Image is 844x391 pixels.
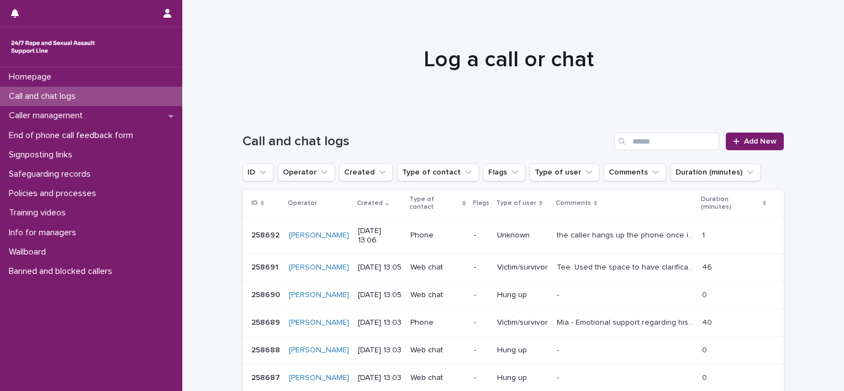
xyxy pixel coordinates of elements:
[410,318,465,327] p: Phone
[614,133,719,150] input: Search
[474,346,488,355] p: -
[251,261,281,272] p: 258691
[4,228,85,238] p: Info for managers
[474,373,488,383] p: -
[278,163,335,181] button: Operator
[289,290,349,300] a: [PERSON_NAME]
[358,318,402,327] p: [DATE] 13:03
[251,344,282,355] p: 258688
[9,36,97,58] img: rhQMoQhaT3yELyF149Cw
[409,193,460,214] p: Type of contact
[474,231,488,240] p: -
[358,346,402,355] p: [DATE] 13:03
[530,163,599,181] button: Type of user
[726,133,784,150] a: Add New
[557,288,561,300] p: -
[410,263,465,272] p: Web chat
[497,346,548,355] p: Hung up
[4,208,75,218] p: Training videos
[251,371,282,383] p: 258687
[483,163,525,181] button: Flags
[289,263,349,272] a: [PERSON_NAME]
[251,197,258,209] p: ID
[242,134,610,150] h1: Call and chat logs
[357,197,383,209] p: Created
[497,373,548,383] p: Hung up
[410,231,465,240] p: Phone
[251,288,282,300] p: 258690
[358,290,402,300] p: [DATE] 13:05
[702,229,707,240] p: 1
[671,163,761,181] button: Duration (minutes)
[4,169,99,179] p: Safeguarding records
[4,150,81,160] p: Signposting links
[242,254,784,282] tr: 258691258691 [PERSON_NAME] [DATE] 13:05Web chat-Victim/survivorTee. Used the space to have clarif...
[556,197,591,209] p: Comments
[289,231,349,240] a: [PERSON_NAME]
[358,263,402,272] p: [DATE] 13:05
[474,318,488,327] p: -
[4,72,60,82] p: Homepage
[474,290,488,300] p: -
[238,46,779,73] h1: Log a call or chat
[288,197,317,209] p: Operator
[473,197,489,209] p: Flags
[702,344,709,355] p: 0
[744,138,777,145] span: Add New
[410,346,465,355] p: Web chat
[251,316,282,327] p: 258689
[289,318,349,327] a: [PERSON_NAME]
[410,290,465,300] p: Web chat
[4,188,105,199] p: Policies and processes
[474,263,488,272] p: -
[358,226,402,245] p: [DATE] 13:06
[251,229,282,240] p: 258692
[289,346,349,355] a: [PERSON_NAME]
[242,309,784,336] tr: 258689258689 [PERSON_NAME] [DATE] 13:03Phone-Victim/survivorMia - Emotional support regarding his...
[557,261,695,272] p: Tee. Used the space to have clarification of/name what happened to them. Shared that a neighbour ...
[557,229,695,240] p: the caller hangs up the phone once i introduce myself
[702,316,714,327] p: 40
[702,371,709,383] p: 0
[339,163,393,181] button: Created
[242,282,784,309] tr: 258690258690 [PERSON_NAME] [DATE] 13:05Web chat-Hung up-- 00
[702,288,709,300] p: 0
[604,163,666,181] button: Comments
[497,318,548,327] p: Victim/survivor
[4,91,85,102] p: Call and chat logs
[497,290,548,300] p: Hung up
[397,163,479,181] button: Type of contact
[242,217,784,254] tr: 258692258692 [PERSON_NAME] [DATE] 13:06Phone-Unknownthe caller hangs up the phone once i introduc...
[242,336,784,364] tr: 258688258688 [PERSON_NAME] [DATE] 13:03Web chat-Hung up-- 00
[557,344,561,355] p: -
[702,261,714,272] p: 46
[701,193,760,214] p: Duration (minutes)
[4,110,92,121] p: Caller management
[242,163,273,181] button: ID
[410,373,465,383] p: Web chat
[557,316,695,327] p: Mia - Emotional support regarding historic rape by stranger, explored feelings and validated. Fur...
[497,231,548,240] p: Unknown
[4,266,121,277] p: Banned and blocked callers
[289,373,349,383] a: [PERSON_NAME]
[4,130,142,141] p: End of phone call feedback form
[496,197,536,209] p: Type of user
[358,373,402,383] p: [DATE] 13:03
[557,371,561,383] p: -
[497,263,548,272] p: Victim/survivor
[4,247,55,257] p: Wallboard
